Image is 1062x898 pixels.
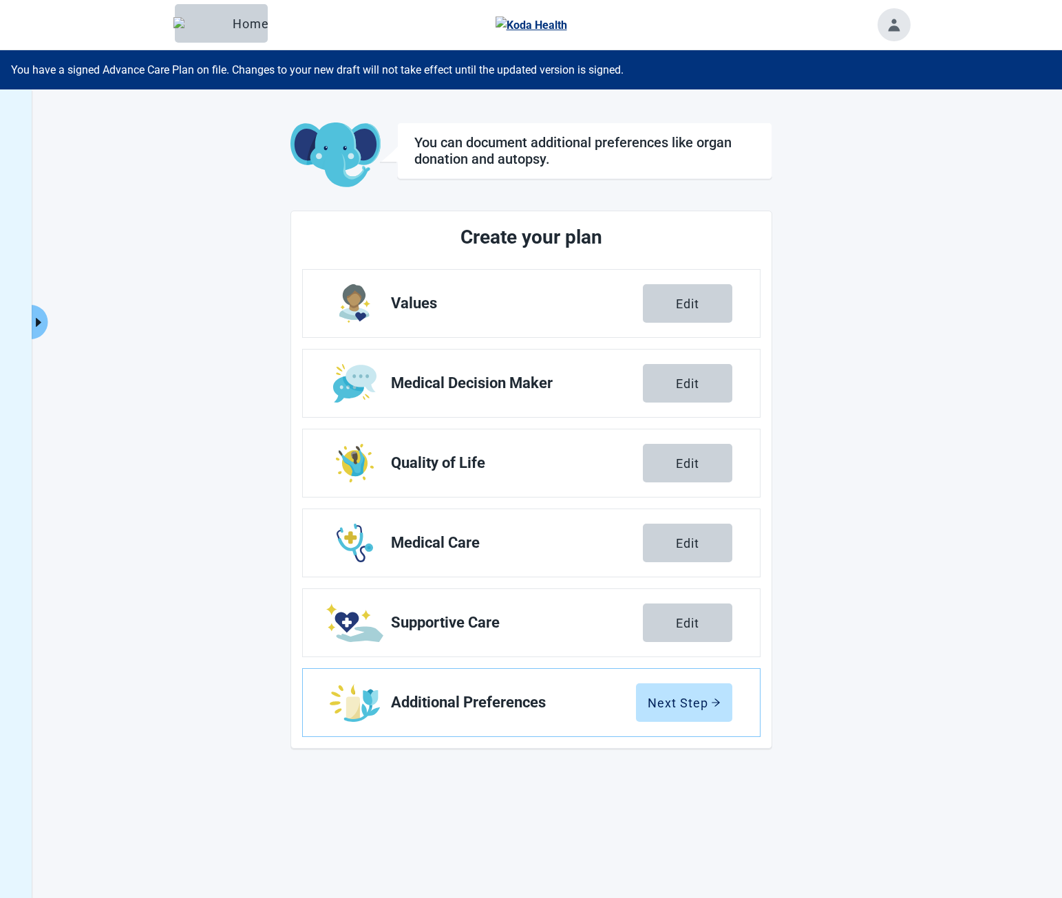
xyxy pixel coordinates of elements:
[303,270,760,337] a: Edit Values section
[676,616,699,630] div: Edit
[648,696,721,709] div: Next Step
[186,17,257,30] div: Home
[711,698,721,707] span: arrow-right
[643,603,732,642] button: Edit
[643,364,732,403] button: Edit
[30,305,47,339] button: Expand menu
[175,4,268,43] button: ElephantHome
[303,589,760,656] a: Edit Supportive Care section
[391,694,636,711] span: Additional Preferences
[153,122,910,749] main: Main content
[303,429,760,497] a: Edit Quality of Life section
[676,536,699,550] div: Edit
[303,509,760,577] a: Edit Medical Care section
[32,316,45,329] span: caret-right
[676,297,699,310] div: Edit
[636,683,732,722] button: Next Steparrow-right
[391,614,643,631] span: Supportive Care
[414,134,755,167] h1: You can document additional preferences like organ donation and autopsy.
[290,122,381,189] img: Koda Elephant
[643,444,732,482] button: Edit
[391,535,643,551] span: Medical Care
[303,669,760,736] a: Edit Additional Preferences section
[173,17,227,30] img: Elephant
[391,375,643,392] span: Medical Decision Maker
[391,295,643,312] span: Values
[354,222,709,253] h2: Create your plan
[676,456,699,470] div: Edit
[643,524,732,562] button: Edit
[391,455,643,471] span: Quality of Life
[676,376,699,390] div: Edit
[303,350,760,417] a: Edit Medical Decision Maker section
[643,284,732,323] button: Edit
[878,8,911,41] button: Toggle account menu
[496,17,567,34] img: Koda Health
